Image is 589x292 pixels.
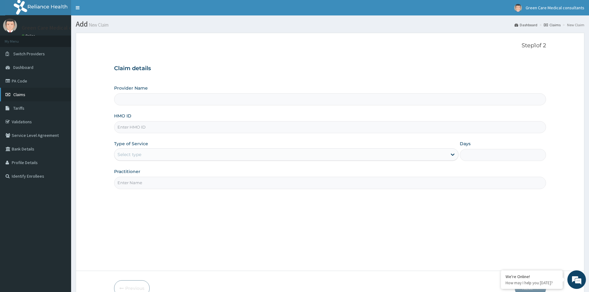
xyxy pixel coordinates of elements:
[88,23,109,27] small: New Claim
[114,121,546,133] input: Enter HMO ID
[526,5,584,11] span: Green Care Medical consultants
[114,177,546,189] input: Enter Name
[13,92,25,97] span: Claims
[13,51,45,57] span: Switch Providers
[114,85,148,91] label: Provider Name
[114,141,148,147] label: Type of Service
[514,4,522,12] img: User Image
[22,25,98,31] p: Green Care Medical consultants
[544,22,561,28] a: Claims
[114,113,131,119] label: HMO ID
[76,20,584,28] h1: Add
[117,151,141,158] div: Select type
[13,65,33,70] span: Dashboard
[114,42,546,49] p: Step 1 of 2
[514,22,537,28] a: Dashboard
[460,141,471,147] label: Days
[114,65,546,72] h3: Claim details
[13,105,24,111] span: Tariffs
[3,19,17,32] img: User Image
[114,168,140,175] label: Practitioner
[561,22,584,28] li: New Claim
[506,280,558,286] p: How may I help you today?
[506,274,558,279] div: We're Online!
[22,34,36,38] a: Online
